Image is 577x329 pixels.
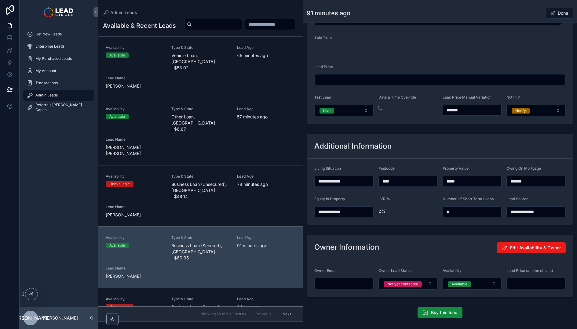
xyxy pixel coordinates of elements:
[109,243,125,248] div: Available
[109,114,125,119] div: Available
[237,304,295,310] span: 2 hours ago
[23,53,94,64] a: My Purchased Leads
[106,83,164,89] span: [PERSON_NAME]
[378,166,395,171] span: Postcode
[378,268,411,273] span: Owner Lead Status
[109,181,130,187] div: Unavailable
[506,95,520,99] span: NOTIFY
[106,212,164,218] span: [PERSON_NAME]
[106,273,164,279] span: [PERSON_NAME]
[106,107,164,111] span: Availability
[106,137,164,142] span: Lead Name
[443,278,502,290] button: Select Button
[237,114,295,120] span: 57 minutes ago
[237,243,295,249] span: 91 minutes ago
[171,304,230,322] span: Business Loan (Secured), [GEOGRAPHIC_DATA] | $235.01
[23,78,94,89] a: Transactions
[443,166,469,171] span: Property Value
[314,35,332,40] span: Sale Time
[106,144,164,157] span: [PERSON_NAME] [PERSON_NAME]
[314,64,333,69] span: Lead Price
[323,108,330,114] div: Live
[378,208,438,214] span: 2%
[314,141,392,151] h2: Additional Information
[23,65,94,76] a: My Account
[171,114,230,132] span: Other Loan, [GEOGRAPHIC_DATA] | $6.67
[10,314,51,322] span: [PERSON_NAME]
[106,235,164,240] span: Availability
[545,8,573,19] button: Done
[171,174,230,179] span: Type & State
[314,105,374,116] button: Select Button
[106,45,164,50] span: Availability
[106,76,164,81] span: Lead Name
[506,197,528,201] span: Lead Source
[171,45,230,50] span: Type & State
[506,105,566,116] button: Select Button
[171,235,230,240] span: Type & State
[378,197,390,201] span: LVR %
[23,90,94,101] a: Admin Leads
[171,243,230,261] span: Business Loan (Secured), [GEOGRAPHIC_DATA] | $60.95
[171,297,230,302] span: Type & State
[106,297,164,302] span: Availability
[103,21,176,30] h1: Available & Recent Leads
[23,29,94,40] a: Get New Leads
[443,95,491,99] span: Lead Price Manual Variation
[237,297,295,302] span: Lead Age
[387,281,418,287] div: Not yet contacted
[98,165,303,226] a: AvailabilityUnavailableType & StateBusiness Loan (Unsecured), [GEOGRAPHIC_DATA] | $49.14Lead Age7...
[35,93,58,98] span: Admin Leads
[171,107,230,111] span: Type & State
[35,56,72,61] span: My Purchased Leads
[314,95,331,99] span: Test Lead
[110,9,137,16] span: Admin Leads
[35,44,64,49] span: Enterprise Leads
[314,268,336,273] span: Owner Email
[237,235,295,240] span: Lead Age
[237,45,295,50] span: Lead Age
[314,242,379,252] h2: Owner Information
[109,304,130,309] div: Unavailable
[314,166,341,171] span: Living Situation
[106,266,164,271] span: Lead Name
[515,108,526,114] div: Notify
[237,107,295,111] span: Lead Age
[237,181,295,187] span: 78 minutes ago
[497,242,566,253] button: Edit Availability & Owner
[35,32,62,37] span: Get New Leads
[20,24,98,121] div: scrollable content
[35,68,56,73] span: My Account
[443,197,494,201] span: Number Of Short Term Loans
[314,197,345,201] span: Equity In Property
[23,41,94,52] a: Enterprise Leads
[378,95,416,99] span: Date & Time Override
[171,52,230,71] span: Vehicle Loan, [GEOGRAPHIC_DATA] | $53.02
[506,166,541,171] span: Owing On Mortgage
[98,226,303,288] a: AvailabilityAvailableType & StateBusiness Loan (Secured), [GEOGRAPHIC_DATA] | $60.95Lead Age91 mi...
[106,174,164,179] span: Availability
[451,281,467,287] div: Available
[278,309,295,319] button: Next
[201,312,246,316] span: Showing 50 of 1113 results
[431,309,458,316] span: Buy this lead
[418,307,462,318] button: Buy this lead
[98,37,303,98] a: AvailabilityAvailableType & StateVehicle Loan, [GEOGRAPHIC_DATA] | $53.02Lead Age<5 minutes agoLe...
[307,9,350,17] h1: 91 minutes ago
[106,204,164,209] span: Lead Name
[35,81,58,85] span: Transactions
[23,102,94,113] a: Referrals [PERSON_NAME] Capital
[237,174,295,179] span: Lead Age
[378,278,438,290] button: Select Button
[506,268,553,273] span: Lead Price (at time of sale)
[103,9,137,16] a: Admin Leads
[109,52,125,58] div: Available
[443,268,462,273] span: Availability
[44,7,73,17] img: App logo
[237,52,295,59] span: <5 minutes ago
[314,47,318,53] span: --
[98,98,303,165] a: AvailabilityAvailableType & StateOther Loan, [GEOGRAPHIC_DATA] | $6.67Lead Age57 minutes agoLead ...
[510,245,561,251] span: Edit Availability & Owner
[35,103,88,112] span: Referrals [PERSON_NAME] Capital
[171,181,230,200] span: Business Loan (Unsecured), [GEOGRAPHIC_DATA] | $49.14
